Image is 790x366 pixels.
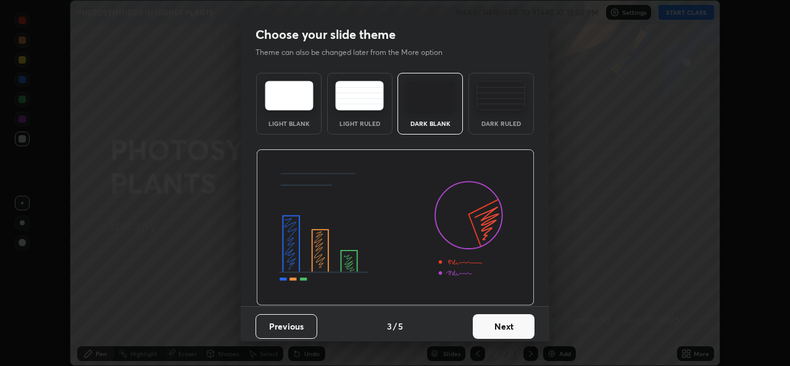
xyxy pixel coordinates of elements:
div: Dark Ruled [476,120,526,127]
div: Light Blank [264,120,314,127]
h4: 3 [387,320,392,333]
button: Next [473,314,534,339]
h2: Choose your slide theme [256,27,396,43]
div: Light Ruled [335,120,385,127]
img: lightTheme.e5ed3b09.svg [265,81,314,110]
button: Previous [256,314,317,339]
img: darkThemeBanner.d06ce4a2.svg [256,149,534,306]
img: darkRuledTheme.de295e13.svg [476,81,525,110]
img: darkTheme.f0cc69e5.svg [406,81,455,110]
h4: 5 [398,320,403,333]
p: Theme can also be changed later from the More option [256,47,455,58]
h4: / [393,320,397,333]
div: Dark Blank [405,120,455,127]
img: lightRuledTheme.5fabf969.svg [335,81,384,110]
